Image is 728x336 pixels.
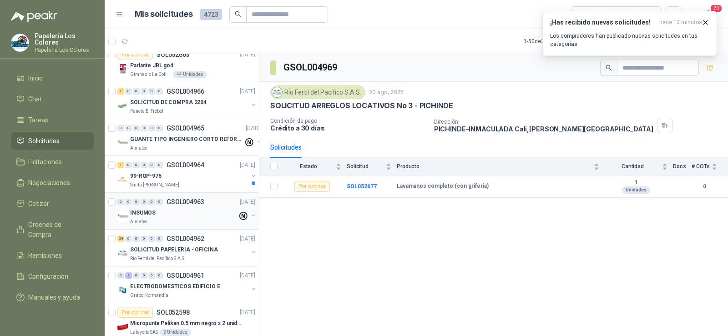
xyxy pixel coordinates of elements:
[157,51,190,58] p: SOL052663
[117,162,124,168] div: 1
[28,292,80,302] span: Manuales y ayuda
[240,50,255,59] p: [DATE]
[240,235,255,243] p: [DATE]
[28,73,43,83] span: Inicio
[130,181,179,189] p: Santa [PERSON_NAME]
[167,236,204,242] p: GSOL004962
[283,60,339,75] h3: GSOL004969
[133,88,140,95] div: 0
[270,101,453,110] p: SOLICITUD ARREGLOS LOCATIVOS No 3 - PICHINDE
[130,145,147,152] p: Almatec
[270,85,365,99] div: Rio Fertil del Pacífico S.A.S.
[117,49,153,60] div: Por cotizar
[117,307,153,318] div: Por cotizar
[283,163,334,170] span: Estado
[141,125,147,131] div: 0
[28,157,62,167] span: Licitaciones
[550,32,709,48] p: Los compradores han publicado nuevas solicitudes en tus categorías.
[28,136,60,146] span: Solicitudes
[125,125,132,131] div: 0
[167,199,204,205] p: GSOL004963
[130,319,243,328] p: Micropunta Pelikan 0.5 mm negro x 2 unidades
[28,251,62,261] span: Remisiones
[130,329,158,336] p: Lafayette SAS
[167,272,204,279] p: GSOL004961
[11,216,94,243] a: Órdenes de Compra
[240,87,255,96] p: [DATE]
[167,88,204,95] p: GSOL004966
[283,158,347,176] th: Estado
[117,100,128,111] img: Company Logo
[130,209,156,217] p: INSUMOS
[117,86,257,115] a: 1 0 0 0 0 0 GSOL004966[DATE] Company LogoSOLICITUD DE COMPRA 2204Panela El Trébol
[606,65,612,71] span: search
[659,19,702,26] span: hace 13 minutos
[369,88,404,97] p: 20 ago, 2025
[28,94,42,104] span: Chat
[622,186,650,194] div: Unidades
[270,118,427,124] p: Condición de pago
[167,162,204,168] p: GSOL004964
[156,88,163,95] div: 0
[125,236,132,242] div: 0
[130,98,207,107] p: SOLICITUD DE COMPRA 2204
[130,246,218,254] p: SOLICITUD PAPELERIA - OFICINA
[133,236,140,242] div: 0
[133,125,140,131] div: 0
[28,220,85,240] span: Órdenes de Compra
[117,321,128,332] img: Company Logo
[550,19,656,26] h3: ¡Has recibido nuevas solicitudes!
[692,158,728,176] th: # COTs
[156,236,163,242] div: 0
[270,142,302,152] div: Solicitudes
[125,272,132,279] div: 2
[130,61,173,70] p: Parlante JBL go4
[148,272,155,279] div: 0
[200,9,222,20] span: 4723
[148,199,155,205] div: 0
[156,272,163,279] div: 0
[125,162,132,168] div: 0
[397,163,592,170] span: Producto
[133,272,140,279] div: 0
[11,174,94,191] a: Negociaciones
[605,158,673,176] th: Cantidad
[117,196,257,226] a: 0 0 0 0 0 0 GSOL004963[DATE] Company LogoINSUMOSAlmatec
[117,199,124,205] div: 0
[11,247,94,264] a: Remisiones
[167,125,204,131] p: GSOL004965
[130,172,162,181] p: 99-RQP-975
[130,71,171,78] p: Gimnasio La Colina
[148,125,155,131] div: 0
[156,162,163,168] div: 0
[117,64,128,75] img: Company Logo
[434,125,653,133] p: PICHINDE-INMACULADA Cali , [PERSON_NAME][GEOGRAPHIC_DATA]
[524,34,583,49] div: 1 - 50 de 3002
[117,160,257,189] a: 1 0 0 0 0 0 GSOL004964[DATE] Company Logo99-RQP-975Santa [PERSON_NAME]
[240,308,255,317] p: [DATE]
[605,163,660,170] span: Cantidad
[117,236,124,242] div: 28
[130,135,243,144] p: GUANTE TIPO INGENIERO CORTO REFORZADO
[117,285,128,296] img: Company Logo
[272,87,282,97] img: Company Logo
[240,161,255,170] p: [DATE]
[130,108,163,115] p: Panela El Trébol
[141,272,147,279] div: 0
[434,119,653,125] p: Dirección
[117,123,263,152] a: 0 0 0 0 0 0 GSOL004965[DATE] Company LogoGUANTE TIPO INGENIERO CORTO REFORZADOAlmatec
[148,236,155,242] div: 0
[397,158,605,176] th: Producto
[270,124,427,132] p: Crédito a 30 días
[130,282,220,291] p: ELECTRODOMESTICOS EDIFICIO E
[117,233,257,262] a: 28 0 0 0 0 0 GSOL004962[DATE] Company LogoSOLICITUD PAPELERIA - OFICINARio Fertil del Pacífico S....
[157,309,190,316] p: SOL052598
[125,199,132,205] div: 0
[11,195,94,212] a: Cotizar
[240,271,255,280] p: [DATE]
[11,268,94,285] a: Configuración
[11,132,94,150] a: Solicitudes
[141,199,147,205] div: 0
[347,183,377,190] a: SOL052677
